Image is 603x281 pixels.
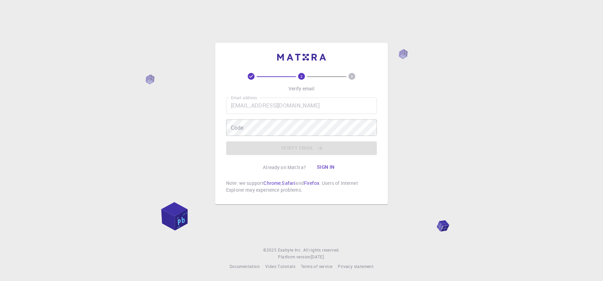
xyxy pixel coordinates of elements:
a: Terms of service [301,263,332,270]
a: Privacy statement [338,263,373,270]
a: Firefox [304,180,319,186]
iframe: Intercom live chat [580,258,596,274]
span: Exabyte Inc. [278,247,302,253]
a: Documentation [230,263,260,270]
span: Terms of service [301,264,332,269]
p: Already on Mat3ra? [263,164,306,171]
span: [DATE] . [311,254,325,259]
p: Verify email [288,85,315,92]
a: Exabyte Inc. [278,247,302,254]
text: 3 [351,74,353,79]
p: Note: we support , and . Users of Internet Explorer may experience problems. [226,180,377,193]
a: [DATE]. [311,254,325,260]
text: 2 [300,74,303,79]
span: Video Tutorials [265,264,295,269]
button: Sign in [311,161,340,174]
span: Documentation [230,264,260,269]
span: Platform version [278,254,310,260]
a: Safari [282,180,295,186]
a: Chrome [263,180,281,186]
span: Privacy statement [338,264,373,269]
a: Video Tutorials [265,263,295,270]
label: Email address [231,95,257,101]
span: All rights reserved. [303,247,340,254]
span: © 2025 [263,247,278,254]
